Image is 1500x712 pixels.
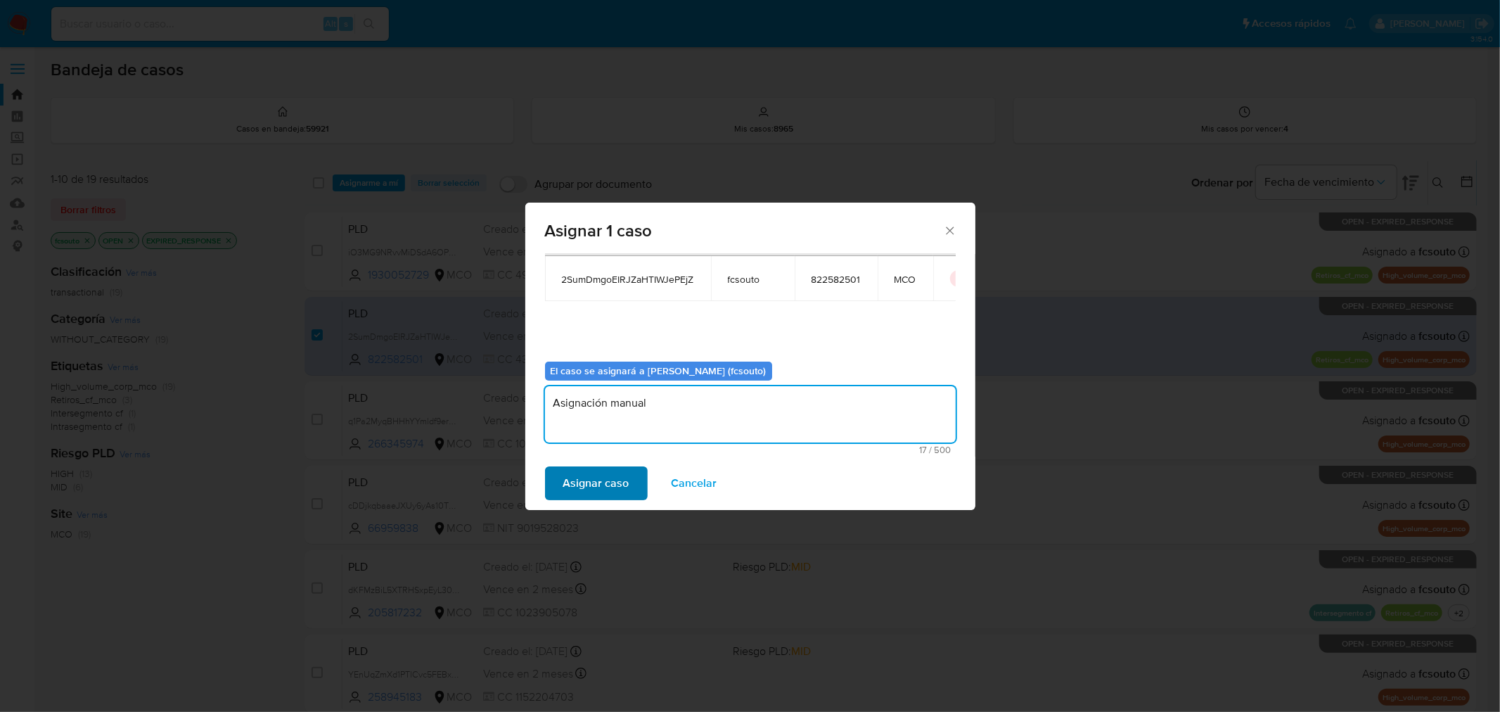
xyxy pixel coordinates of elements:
button: icon-button [950,270,967,287]
button: Asignar caso [545,466,648,500]
span: 822582501 [812,273,861,286]
b: El caso se asignará a [PERSON_NAME] (fcsouto) [551,364,767,378]
span: fcsouto [728,273,778,286]
span: Asignar 1 caso [545,222,944,239]
span: Cancelar [672,468,717,499]
button: Cancelar [653,466,736,500]
span: Asignar caso [563,468,629,499]
span: Máximo 500 caracteres [549,445,951,454]
div: assign-modal [525,203,975,510]
span: MCO [895,273,916,286]
textarea: Asignación manual [545,386,956,443]
span: 2SumDmgoEIRJZaHTIWJePEjZ [562,273,694,286]
button: Cerrar ventana [943,224,956,236]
